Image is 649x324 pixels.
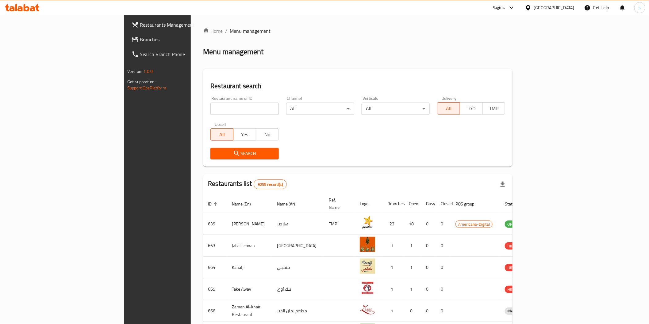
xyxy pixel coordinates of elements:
span: Search Branch Phone [140,51,228,58]
span: Yes [236,130,254,139]
span: OPEN [505,221,520,228]
td: تيك آوي [272,278,324,300]
td: 0 [421,278,436,300]
img: Take Away [360,280,375,296]
td: هارديز [272,213,324,235]
div: Plugins [491,4,505,11]
td: Zaman Al-Khair Restaurant [227,300,272,322]
span: HIDDEN [505,286,523,293]
span: All [213,130,231,139]
span: All [440,104,458,113]
td: Kanafji [227,257,272,278]
span: Branches [140,36,228,43]
th: Open [404,194,421,213]
nav: breadcrumb [203,27,513,35]
td: 0 [436,235,451,257]
td: TMP [324,213,355,235]
div: Export file [495,177,510,192]
td: 1 [382,300,404,322]
input: Search for restaurant name or ID.. [210,103,278,115]
span: HIDDEN [505,264,523,271]
td: 1 [382,235,404,257]
td: 18 [404,213,421,235]
span: Americana-Digital [456,221,492,228]
button: All [437,102,460,115]
td: 1 [404,257,421,278]
td: مطعم زمان الخير [272,300,324,322]
th: Logo [355,194,382,213]
td: [GEOGRAPHIC_DATA] [272,235,324,257]
span: Ref. Name [329,196,348,211]
td: 0 [436,257,451,278]
a: Restaurants Management [127,17,232,32]
button: All [210,128,233,141]
td: 0 [436,300,451,322]
h2: Restaurant search [210,81,505,91]
td: Take Away [227,278,272,300]
td: 23 [382,213,404,235]
span: 1.0.0 [143,67,153,75]
span: Name (Ar) [277,200,303,208]
td: 0 [436,213,451,235]
h2: Menu management [203,47,263,57]
span: No [259,130,276,139]
button: Yes [233,128,256,141]
span: Name (En) [232,200,259,208]
td: كنفجي [272,257,324,278]
span: Status [505,200,525,208]
span: Restaurants Management [140,21,228,28]
td: Jabal Lebnan [227,235,272,257]
span: POS group [455,200,482,208]
img: Zaman Al-Khair Restaurant [360,302,375,317]
span: s [639,4,641,11]
span: HIDDEN [505,243,523,250]
th: Closed [436,194,451,213]
th: Branches [382,194,404,213]
span: TMP [485,104,503,113]
td: 0 [404,300,421,322]
img: Hardee's [360,215,375,230]
td: 0 [421,300,436,322]
span: Search [215,150,274,157]
td: [PERSON_NAME] [227,213,272,235]
td: 1 [404,278,421,300]
td: 1 [404,235,421,257]
span: ID [208,200,220,208]
td: 0 [421,257,436,278]
th: Busy [421,194,436,213]
span: Version: [127,67,142,75]
a: Branches [127,32,232,47]
td: 0 [436,278,451,300]
a: Search Branch Phone [127,47,232,62]
div: [GEOGRAPHIC_DATA] [534,4,574,11]
div: Total records count [254,179,287,189]
span: TGO [463,104,480,113]
div: All [362,103,430,115]
label: Upsell [215,122,226,126]
button: TGO [460,102,483,115]
span: Get support on: [127,78,156,86]
div: HIDDEN [505,242,523,250]
label: Delivery [441,96,457,100]
button: Search [210,148,278,159]
td: 0 [421,235,436,257]
a: Support.OpsPlatform [127,84,166,92]
span: INACTIVE [505,307,526,315]
div: All [286,103,354,115]
button: TMP [482,102,505,115]
h2: Restaurants list [208,179,287,189]
img: Kanafji [360,258,375,274]
div: HIDDEN [505,264,523,271]
td: 1 [382,278,404,300]
img: Jabal Lebnan [360,237,375,252]
td: 1 [382,257,404,278]
span: 9255 record(s) [254,182,286,187]
button: No [256,128,279,141]
td: 0 [421,213,436,235]
span: Menu management [230,27,271,35]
